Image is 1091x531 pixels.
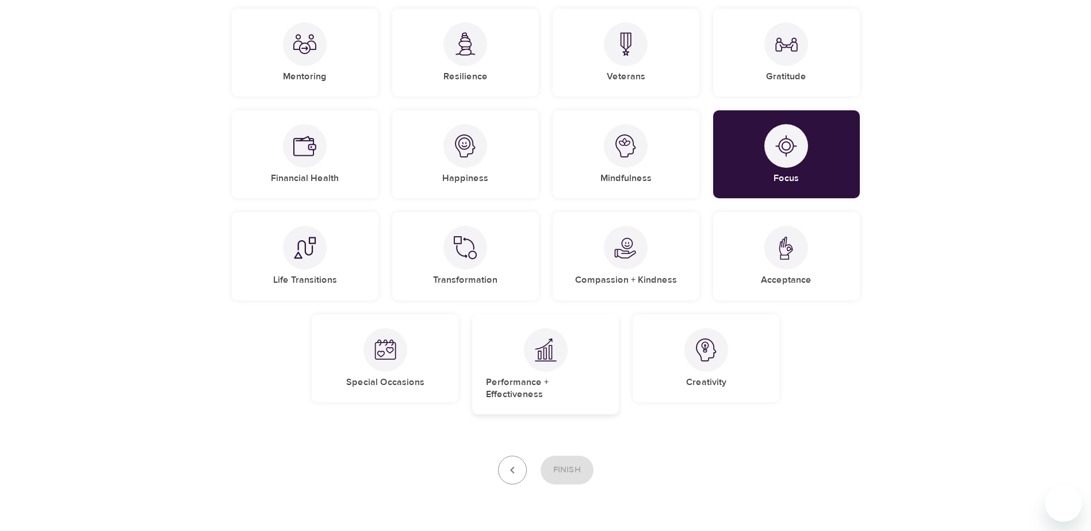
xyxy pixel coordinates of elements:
[713,212,860,300] div: AcceptanceAcceptance
[614,236,637,259] img: Compassion + Kindness
[312,314,458,402] div: Special OccasionsSpecial Occasions
[486,376,605,401] h5: Performance + Effectiveness
[293,134,316,157] img: Financial Health
[392,110,539,198] div: HappinessHappiness
[600,172,652,184] h5: Mindfulness
[472,314,619,415] div: Performance + EffectivenessPerformance + Effectiveness
[271,172,339,184] h5: Financial Health
[232,212,378,300] div: Life TransitionsLife Transitions
[575,274,677,286] h5: Compassion + Kindness
[713,110,860,198] div: FocusFocus
[774,172,799,184] h5: Focus
[761,274,811,286] h5: Acceptance
[775,236,798,260] img: Acceptance
[775,33,798,56] img: Gratitude
[283,71,327,83] h5: Mentoring
[713,9,860,97] div: GratitudeGratitude
[293,236,316,259] img: Life Transitions
[293,33,316,56] img: Mentoring
[614,32,637,56] img: Veterans
[433,274,497,286] h5: Transformation
[454,134,477,157] img: Happiness
[392,212,539,300] div: TransformationTransformation
[374,338,397,361] img: Special Occasions
[553,212,699,300] div: Compassion + KindnessCompassion + Kindness
[454,32,477,56] img: Resilience
[273,274,337,286] h5: Life Transitions
[232,110,378,198] div: Financial HealthFinancial Health
[686,376,726,388] h5: Creativity
[766,71,806,83] h5: Gratitude
[534,338,557,361] img: Performance + Effectiveness
[443,71,488,83] h5: Resilience
[633,314,779,402] div: CreativityCreativity
[1045,485,1082,522] iframe: Button to launch messaging window
[392,9,539,97] div: ResilienceResilience
[346,376,424,388] h5: Special Occasions
[442,172,488,184] h5: Happiness
[553,110,699,198] div: MindfulnessMindfulness
[454,236,477,259] img: Transformation
[775,134,798,157] img: Focus
[553,9,699,97] div: VeteransVeterans
[607,71,645,83] h5: Veterans
[232,9,378,97] div: MentoringMentoring
[695,338,718,361] img: Creativity
[614,134,637,157] img: Mindfulness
